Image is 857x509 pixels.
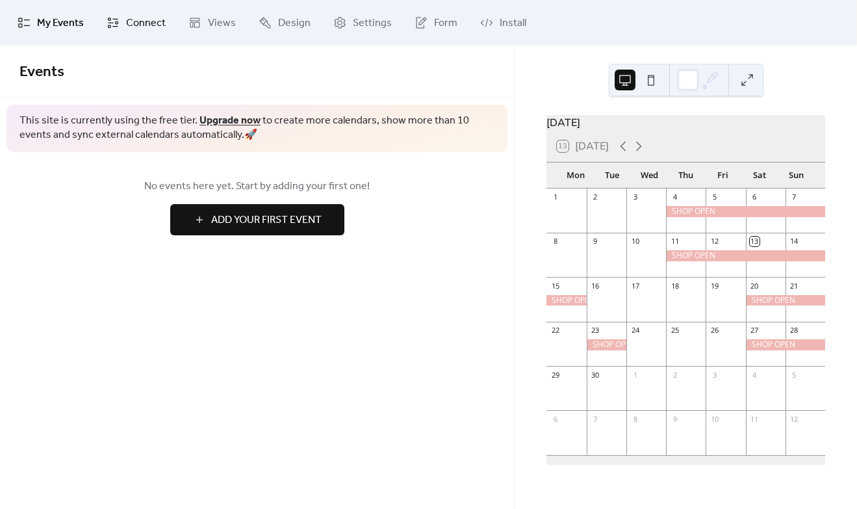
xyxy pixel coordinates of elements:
span: Connect [126,16,166,31]
div: 12 [710,237,719,246]
span: Events [19,58,64,86]
span: Views [208,16,236,31]
div: 25 [670,326,680,335]
div: SHOP OPEN [546,295,586,306]
div: 24 [630,326,640,335]
a: Add Your First Event [19,204,494,235]
div: 3 [710,370,719,380]
div: 1 [550,192,560,202]
div: Sat [741,163,778,189]
div: 10 [630,237,640,246]
div: 29 [550,370,560,380]
div: Wed [631,163,668,189]
div: Tue [594,163,631,189]
div: Thu [667,163,704,189]
div: 11 [670,237,680,246]
div: SHOP OPEN [746,295,825,306]
button: Add Your First Event [170,204,344,235]
div: 2 [670,370,680,380]
div: 8 [630,414,640,424]
div: 18 [670,281,680,291]
div: 27 [750,326,760,335]
a: Views [179,5,246,40]
div: 1 [630,370,640,380]
div: 5 [789,370,799,380]
span: Form [434,16,457,31]
div: 23 [591,326,600,335]
div: Sun [778,163,815,189]
a: Connect [97,5,175,40]
div: 2 [591,192,600,202]
a: Form [405,5,467,40]
div: SHOP OPEN [666,206,825,217]
div: 4 [750,370,760,380]
div: 28 [789,326,799,335]
div: SHOP OPEN [746,339,825,350]
a: My Events [8,5,94,40]
span: No events here yet. Start by adding your first one! [19,179,494,194]
a: Install [470,5,536,40]
span: Add Your First Event [211,213,322,228]
div: 7 [591,414,600,424]
div: 14 [789,237,799,246]
div: 6 [750,192,760,202]
span: Install [500,16,526,31]
div: Fri [704,163,741,189]
div: 10 [710,414,719,424]
div: 5 [710,192,719,202]
div: 6 [550,414,560,424]
div: SHOP OPEN [587,339,626,350]
div: 30 [591,370,600,380]
div: 22 [550,326,560,335]
div: 15 [550,281,560,291]
span: Settings [353,16,392,31]
div: [DATE] [546,115,825,131]
div: 12 [789,414,799,424]
div: 8 [550,237,560,246]
div: 21 [789,281,799,291]
a: Design [249,5,320,40]
div: 16 [591,281,600,291]
span: Design [278,16,311,31]
a: Upgrade now [199,111,261,131]
div: Mon [557,163,594,189]
div: 19 [710,281,719,291]
div: 4 [670,192,680,202]
div: 20 [750,281,760,291]
div: 3 [630,192,640,202]
div: 13 [750,237,760,246]
span: This site is currently using the free tier. to create more calendars, show more than 10 events an... [19,114,494,143]
span: My Events [37,16,84,31]
div: 9 [670,414,680,424]
div: 7 [789,192,799,202]
div: 17 [630,281,640,291]
a: Settings [324,5,402,40]
div: SHOP OPEN [666,250,825,261]
div: 9 [591,237,600,246]
div: 11 [750,414,760,424]
div: 26 [710,326,719,335]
